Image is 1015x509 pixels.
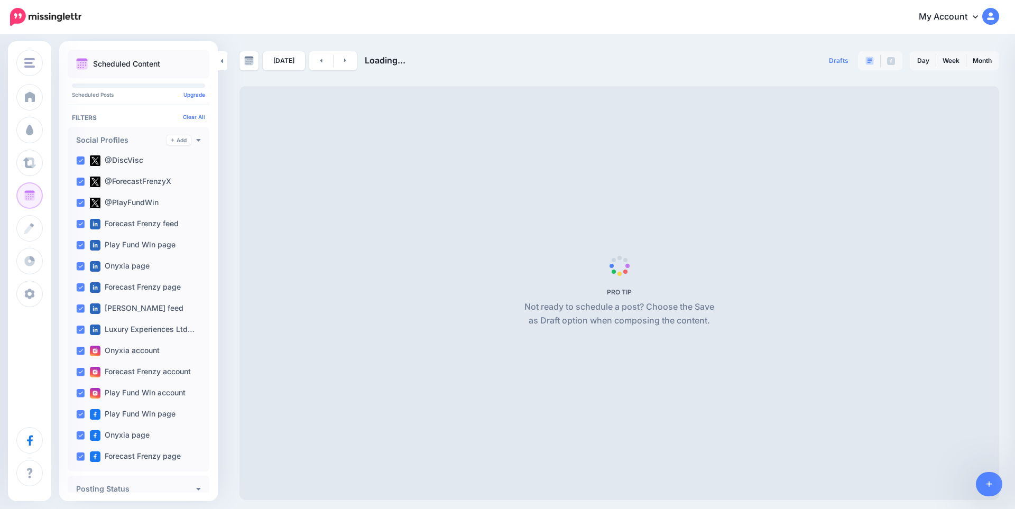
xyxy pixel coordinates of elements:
label: Onyxia page [90,430,150,441]
img: linkedin-square.png [90,240,100,251]
img: facebook-square.png [90,451,100,462]
label: Play Fund Win account [90,388,186,399]
label: Play Fund Win page [90,240,176,251]
img: twitter-square.png [90,177,100,187]
a: Day [911,52,936,69]
img: twitter-square.png [90,155,100,166]
img: linkedin-square.png [90,303,100,314]
label: Forecast Frenzy account [90,367,191,377]
label: Luxury Experiences Ltd… [90,325,195,335]
h4: Posting Status [76,485,196,493]
label: @ForecastFrenzyX [90,177,171,187]
label: Forecast Frenzy page [90,282,181,293]
p: Not ready to schedule a post? Choose the Save as Draft option when composing the content. [520,300,718,328]
a: [DATE] [263,51,305,70]
img: facebook-grey-square.png [887,57,895,65]
img: twitter-square.png [90,198,100,208]
p: Scheduled Content [93,60,160,68]
img: linkedin-square.png [90,325,100,335]
a: Add [167,135,191,145]
a: Drafts [823,51,855,70]
img: linkedin-square.png [90,282,100,293]
img: facebook-square.png [90,430,100,441]
h4: Filters [72,114,205,122]
img: calendar-grey-darker.png [244,56,254,66]
img: instagram-square.png [90,346,100,356]
a: Upgrade [183,91,205,98]
img: instagram-square.png [90,367,100,377]
img: linkedin-square.png [90,261,100,272]
h4: Social Profiles [76,136,167,144]
img: paragraph-boxed.png [865,57,874,65]
img: facebook-square.png [90,409,100,420]
a: Clear All [183,114,205,120]
span: Loading... [365,55,405,66]
img: calendar.png [76,58,88,70]
label: Onyxia account [90,346,160,356]
a: My Account [908,4,999,30]
span: Drafts [829,58,848,64]
img: instagram-square.png [90,388,100,399]
p: Scheduled Posts [72,92,205,97]
img: menu.png [24,58,35,68]
a: Week [936,52,966,69]
label: @PlayFundWin [90,198,159,208]
label: @DiscVisc [90,155,143,166]
label: Play Fund Win page [90,409,176,420]
label: Forecast Frenzy page [90,451,181,462]
label: [PERSON_NAME] feed [90,303,183,314]
a: Month [966,52,998,69]
label: Forecast Frenzy feed [90,219,179,229]
h5: PRO TIP [520,288,718,296]
img: Missinglettr [10,8,81,26]
img: linkedin-square.png [90,219,100,229]
label: Onyxia page [90,261,150,272]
